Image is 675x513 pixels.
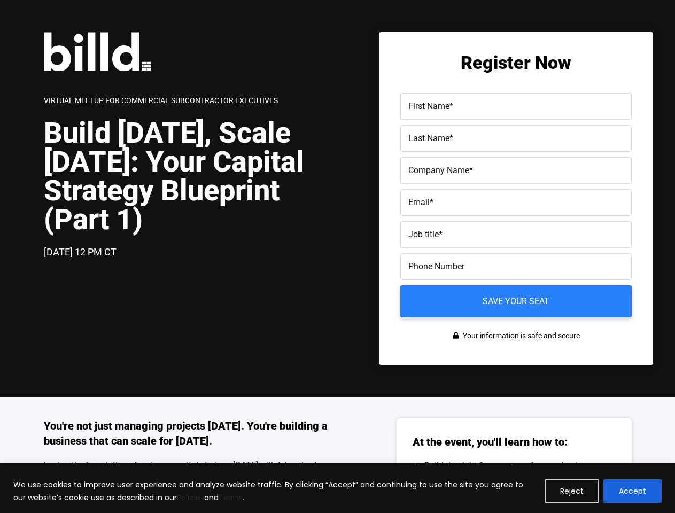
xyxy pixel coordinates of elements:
h2: Register Now [400,53,632,72]
h1: Build [DATE], Scale [DATE]: Your Capital Strategy Blueprint (Part 1) [44,119,338,234]
a: Terms [219,492,243,503]
a: Policies [177,492,204,503]
input: Save your seat [400,285,632,317]
span: Last Name [408,133,449,143]
button: Accept [603,479,662,503]
p: Laying the foundation of a strong capital strategy [DATE] will determine how far your business ca... [44,459,338,498]
h3: You're not just managing projects [DATE]. You're building a business that can scale for [DATE]. [44,418,338,448]
span: Virtual Meetup for Commercial Subcontractor Executives [44,96,278,105]
button: Reject [545,479,599,503]
h3: At the event, you'll learn how to: [413,434,568,449]
span: Build the right finance team for your business [422,460,595,472]
span: Your information is safe and secure [460,328,580,344]
span: Phone Number [408,261,464,271]
span: First Name [408,101,449,111]
span: Job title [408,229,439,239]
span: Company Name [408,165,469,175]
p: We use cookies to improve user experience and analyze website traffic. By clicking “Accept” and c... [13,478,537,504]
span: [DATE] 12 PM CT [44,246,117,258]
span: Email [408,197,430,207]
